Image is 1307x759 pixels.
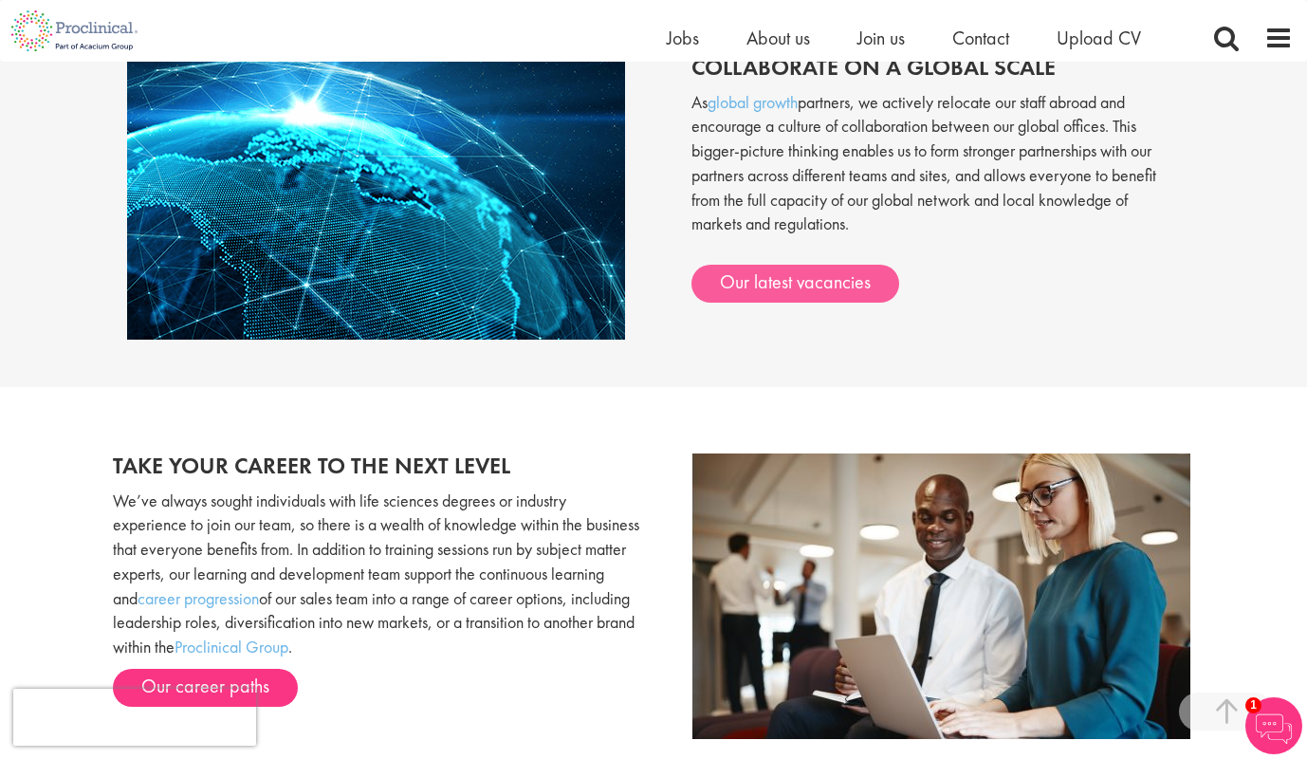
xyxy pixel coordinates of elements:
[113,669,298,707] a: Our career paths
[857,26,905,50] a: Join us
[667,26,699,50] a: Jobs
[113,489,639,659] p: We’ve always sought individuals with life sciences degrees or industry experience to join our tea...
[175,636,288,657] a: Proclinical Group
[952,26,1009,50] a: Contact
[691,90,1180,255] p: As partners, we actively relocate our staff abroad and encourage a culture of collaboration betwe...
[691,265,899,303] a: Our latest vacancies
[746,26,810,50] a: About us
[1245,697,1302,754] img: Chatbot
[708,91,798,113] a: global growth
[13,689,256,746] iframe: reCAPTCHA
[691,55,1180,80] h2: Collaborate on a global scale
[113,454,639,478] h2: Take your career to the next level
[138,587,259,609] a: career progression
[1057,26,1141,50] a: Upload CV
[1245,697,1261,713] span: 1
